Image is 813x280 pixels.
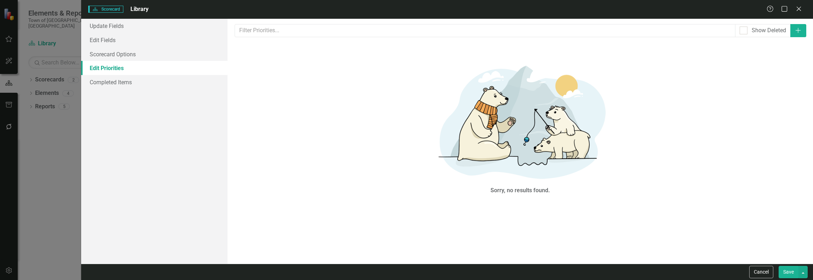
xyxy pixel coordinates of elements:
a: Edit Priorities [81,61,228,75]
img: No results found [414,57,627,185]
button: Cancel [749,266,773,278]
span: Library [130,6,148,12]
a: Edit Fields [81,33,228,47]
div: Show Deleted [752,27,786,35]
a: Completed Items [81,75,228,89]
a: Update Fields [81,19,228,33]
div: Sorry, no results found. [490,187,550,195]
a: Scorecard Options [81,47,228,61]
input: Filter Priorities... [235,24,735,37]
span: Scorecard [88,6,123,13]
button: Save [779,266,798,278]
